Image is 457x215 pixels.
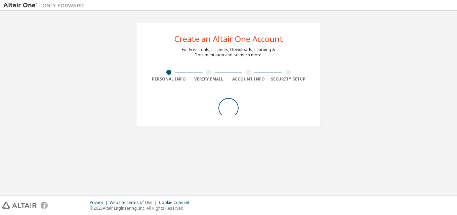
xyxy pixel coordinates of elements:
img: altair_logo.svg [2,202,37,209]
div: Security Setup [268,76,308,82]
div: Account Info [229,76,268,82]
div: For Free Trials, Licenses, Downloads, Learning & Documentation and so much more. [182,47,275,58]
div: Personal Info [149,76,189,82]
img: Altair One [3,2,87,9]
img: facebook.svg [41,202,48,209]
div: Website Terms of Use [110,200,159,205]
div: Verify Email [189,76,229,82]
div: Create an Altair One Account [174,35,283,43]
div: Cookie Consent [159,200,194,205]
div: Privacy [90,200,110,205]
p: © 2025 Altair Engineering, Inc. All Rights Reserved. [90,205,194,211]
